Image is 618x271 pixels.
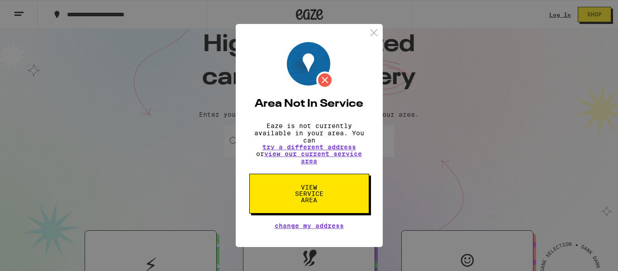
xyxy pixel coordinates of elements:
[262,144,356,150] button: try a different address
[249,184,369,191] a: View Service Area
[5,6,65,14] span: Hi. Need any help?
[286,184,333,203] span: View Service Area
[264,150,362,165] a: view our current service area
[287,42,333,89] img: Location
[249,174,369,214] button: View Service Area
[249,99,369,109] h2: Area Not In Service
[368,27,380,38] img: close.svg
[249,122,369,165] p: Eaze is not currently available in your area. You can or
[275,223,344,229] button: Change My Address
